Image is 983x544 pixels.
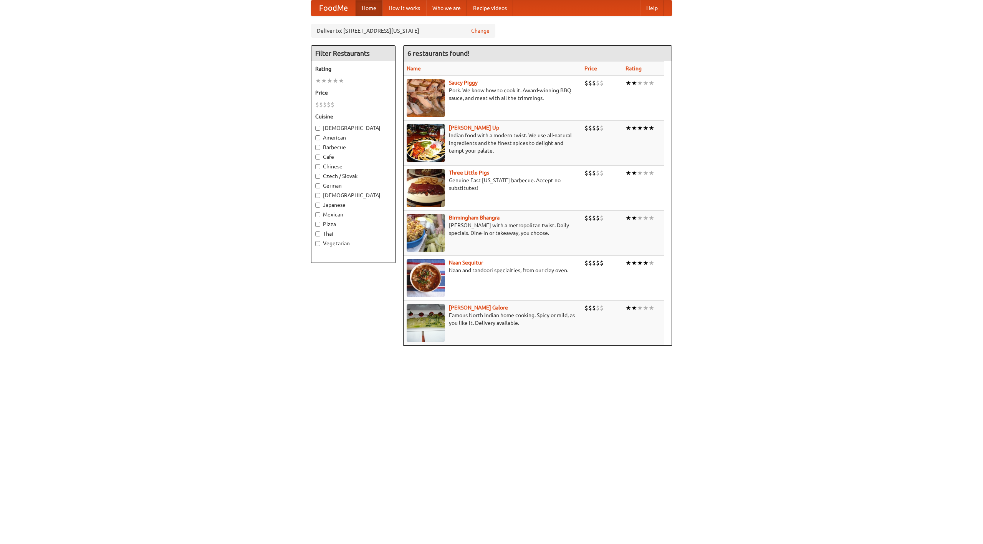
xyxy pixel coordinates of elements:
[596,214,600,222] li: $
[315,222,320,227] input: Pizza
[600,259,604,267] li: $
[592,304,596,312] li: $
[333,77,338,85] li: ★
[356,0,382,16] a: Home
[311,0,356,16] a: FoodMe
[649,214,654,222] li: ★
[311,46,395,61] h4: Filter Restaurants
[407,50,470,57] ng-pluralize: 6 restaurants found!
[592,79,596,87] li: $
[592,259,596,267] li: $
[637,214,643,222] li: ★
[315,241,320,246] input: Vegetarian
[588,259,592,267] li: $
[407,221,578,237] p: [PERSON_NAME] with a metropolitan twist. Daily specials. Dine-in or takeaway, you choose.
[449,80,478,86] b: Saucy Piggy
[649,304,654,312] li: ★
[631,169,637,177] li: ★
[592,124,596,132] li: $
[600,124,604,132] li: $
[471,27,490,35] a: Change
[323,100,327,109] li: $
[315,89,391,96] h5: Price
[407,311,578,327] p: Famous North Indian home cooking. Spicy or mild, as you like it. Delivery available.
[426,0,467,16] a: Who we are
[596,304,600,312] li: $
[588,304,592,312] li: $
[315,163,391,170] label: Chinese
[584,65,597,72] a: Price
[643,79,649,87] li: ★
[315,203,320,208] input: Japanese
[315,126,320,131] input: [DEMOGRAPHIC_DATA]
[449,304,508,311] a: [PERSON_NAME] Galore
[588,169,592,177] li: $
[467,0,513,16] a: Recipe videos
[407,131,578,155] p: Indian food with a modern twist. We use all-natural ingredients and the finest spices to delight ...
[600,214,604,222] li: $
[449,215,500,221] b: Birmingham Bhangra
[649,169,654,177] li: ★
[331,100,334,109] li: $
[407,259,445,297] img: naansequitur.jpg
[315,135,320,140] input: American
[649,79,654,87] li: ★
[315,240,391,247] label: Vegetarian
[631,124,637,132] li: ★
[584,124,588,132] li: $
[626,124,631,132] li: ★
[315,124,391,132] label: [DEMOGRAPHIC_DATA]
[600,169,604,177] li: $
[315,193,320,198] input: [DEMOGRAPHIC_DATA]
[631,259,637,267] li: ★
[588,79,592,87] li: $
[631,79,637,87] li: ★
[584,214,588,222] li: $
[382,0,426,16] a: How it works
[449,260,483,266] a: Naan Sequitur
[626,65,642,72] a: Rating
[584,304,588,312] li: $
[596,259,600,267] li: $
[315,145,320,150] input: Barbecue
[637,79,643,87] li: ★
[637,304,643,312] li: ★
[315,220,391,228] label: Pizza
[643,304,649,312] li: ★
[584,259,588,267] li: $
[315,77,321,85] li: ★
[315,174,320,179] input: Czech / Slovak
[649,124,654,132] li: ★
[315,201,391,209] label: Japanese
[643,124,649,132] li: ★
[407,214,445,252] img: bhangra.jpg
[315,211,391,218] label: Mexican
[327,100,331,109] li: $
[631,214,637,222] li: ★
[311,24,495,38] div: Deliver to: [STREET_ADDRESS][US_STATE]
[315,113,391,120] h5: Cuisine
[643,259,649,267] li: ★
[338,77,344,85] li: ★
[643,214,649,222] li: ★
[626,214,631,222] li: ★
[407,87,578,102] p: Pork. We know how to cook it. Award-winning BBQ sauce, and meat with all the trimmings.
[315,153,391,161] label: Cafe
[407,304,445,342] img: currygalore.jpg
[600,304,604,312] li: $
[588,214,592,222] li: $
[626,259,631,267] li: ★
[407,176,578,192] p: Genuine East [US_STATE] barbecue. Accept no substitutes!
[596,79,600,87] li: $
[315,134,391,141] label: American
[584,169,588,177] li: $
[643,169,649,177] li: ★
[637,259,643,267] li: ★
[449,125,499,131] a: [PERSON_NAME] Up
[584,79,588,87] li: $
[631,304,637,312] li: ★
[649,259,654,267] li: ★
